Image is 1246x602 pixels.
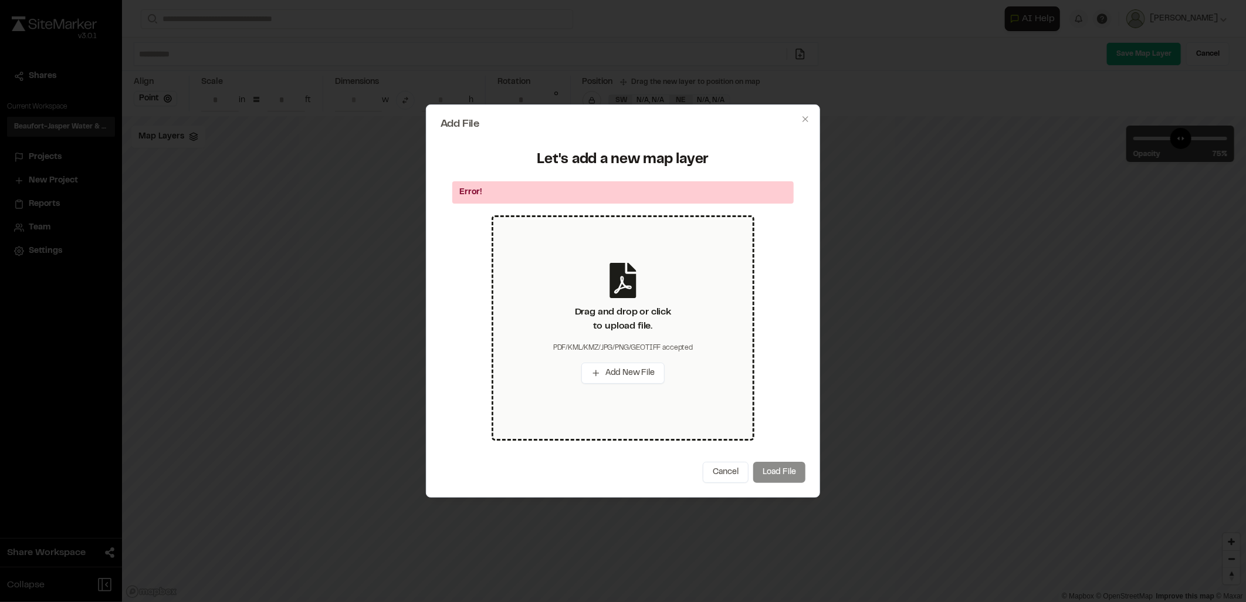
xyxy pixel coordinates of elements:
[459,189,482,196] span: Error!
[441,119,805,130] h2: Add File
[553,343,693,353] div: PDF/KML/KMZ/JPG/PNG/GEOTIFF accepted
[703,462,749,483] button: Cancel
[448,151,798,170] div: Let's add a new map layer
[581,363,665,384] button: Add New File
[575,305,671,333] div: Drag and drop or click to upload file.
[492,215,754,441] div: Drag and drop or clickto upload file.PDF/KML/KMZ/JPG/PNG/GEOTIFF acceptedAdd New File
